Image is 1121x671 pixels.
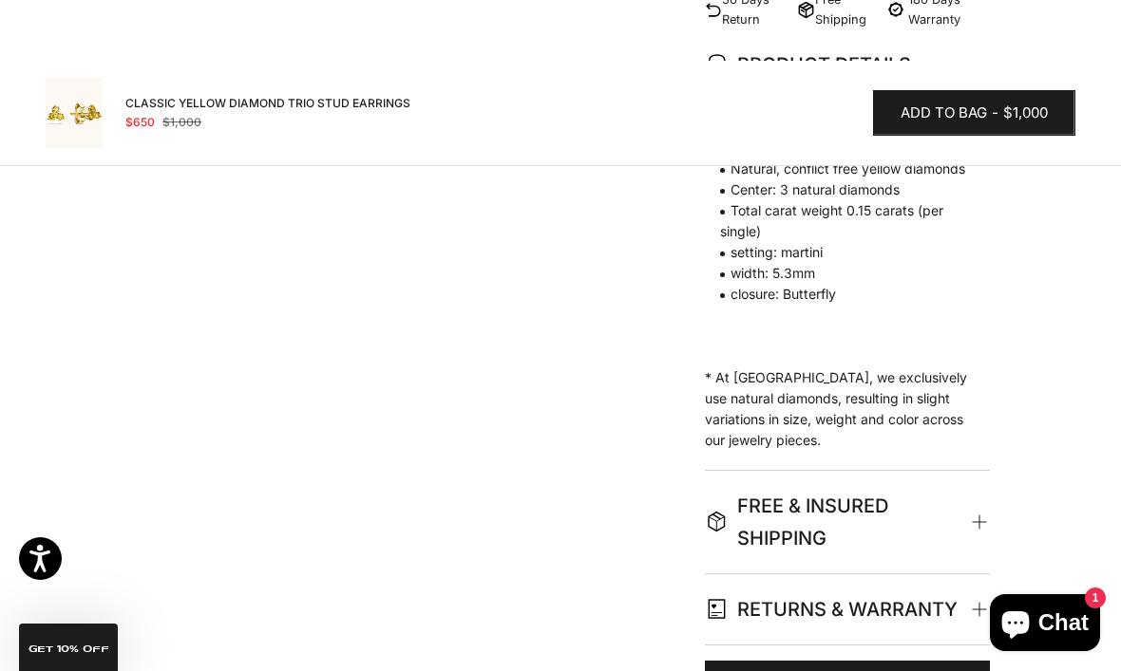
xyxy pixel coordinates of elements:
span: $1,000 [1003,102,1048,125]
span: PRODUCT DETAILS [705,48,911,81]
inbox-online-store-chat: Shopify online store chat [984,594,1106,656]
span: RETURNS & WARRANTY [705,593,958,625]
summary: RETURNS & WARRANTY [705,574,990,644]
img: #YellowGold [46,78,103,148]
compare-at-price: $1,000 [162,113,201,132]
span: GET 10% Off [28,644,109,654]
span: Add to bag [901,102,987,125]
span: FREE & INSURED SHIPPING [705,490,971,554]
summary: PRODUCT DETAILS [705,29,990,100]
summary: FREE & INSURED SHIPPING [705,471,990,573]
span: closure: Butterfly [705,284,971,305]
span: Natural, conflict free yellow diamonds [705,158,971,179]
span: Classic Yellow Diamond Trio Stud Earrings [125,94,410,113]
p: * At [GEOGRAPHIC_DATA], we exclusively use natural diamonds, resulting in slight variations in si... [705,96,971,451]
span: Total carat weight 0.15 carats (per single) [705,200,971,242]
div: GET 10% Off [19,624,118,671]
sale-price: $650 [125,113,155,132]
span: Center: 3 natural diamonds [705,179,971,200]
button: Add to bag-$1,000 [873,90,1075,136]
span: width: 5.3mm [705,263,971,284]
span: setting: martini [705,242,971,263]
